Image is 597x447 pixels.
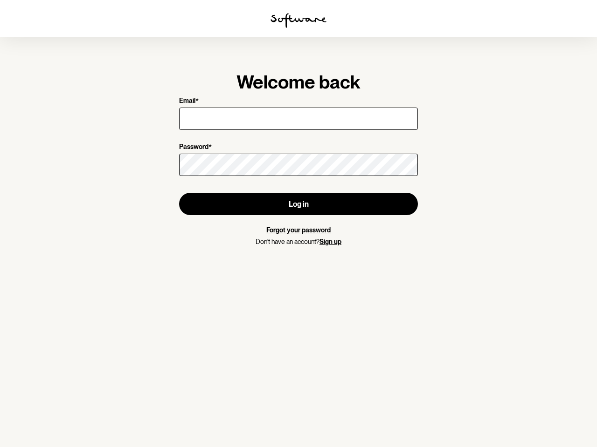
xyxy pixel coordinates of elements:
a: Sign up [319,238,341,245]
p: Email [179,97,195,106]
p: Password [179,143,208,152]
img: software logo [271,13,326,28]
button: Log in [179,193,418,215]
a: Forgot your password [266,226,331,234]
p: Don't have an account? [179,238,418,246]
h1: Welcome back [179,71,418,93]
